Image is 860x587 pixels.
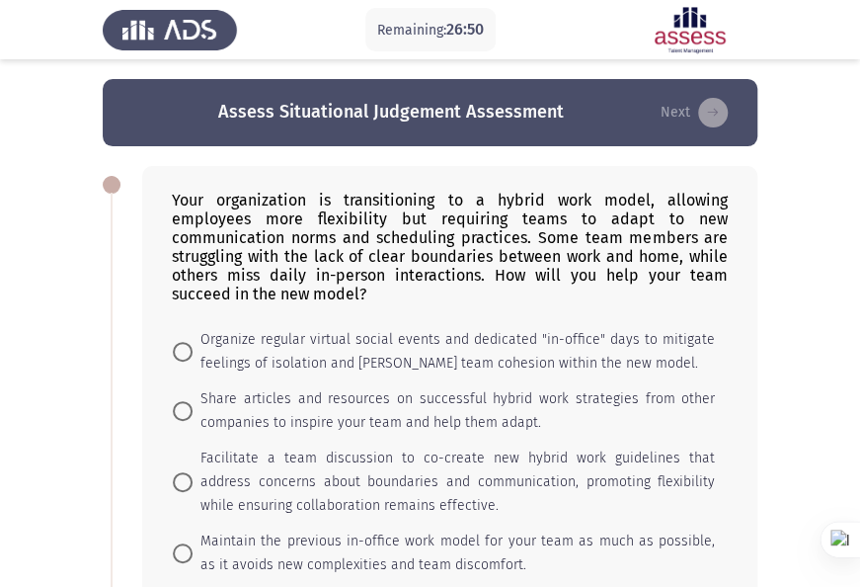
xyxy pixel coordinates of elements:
span: 26:50 [446,20,484,39]
p: Remaining: [377,18,484,42]
img: Assess Talent Management logo [103,2,237,57]
h3: Assess Situational Judgement Assessment [218,100,564,125]
span: Facilitate a team discussion to co-create new hybrid work guidelines that address concerns about ... [193,447,715,518]
span: Organize regular virtual social events and dedicated "in-office" days to mitigate feelings of iso... [193,328,715,376]
div: Your organization is transitioning to a hybrid work model, allowing employees more flexibility bu... [172,191,728,303]
img: Assessment logo of Misr Insurance Situational Judgment Assessment (Managerial-V2) [623,2,757,57]
button: check the missing [655,97,734,128]
span: Share articles and resources on successful hybrid work strategies from other companies to inspire... [193,387,715,435]
span: Maintain the previous in-office work model for your team as much as possible, as it avoids new co... [193,530,715,577]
